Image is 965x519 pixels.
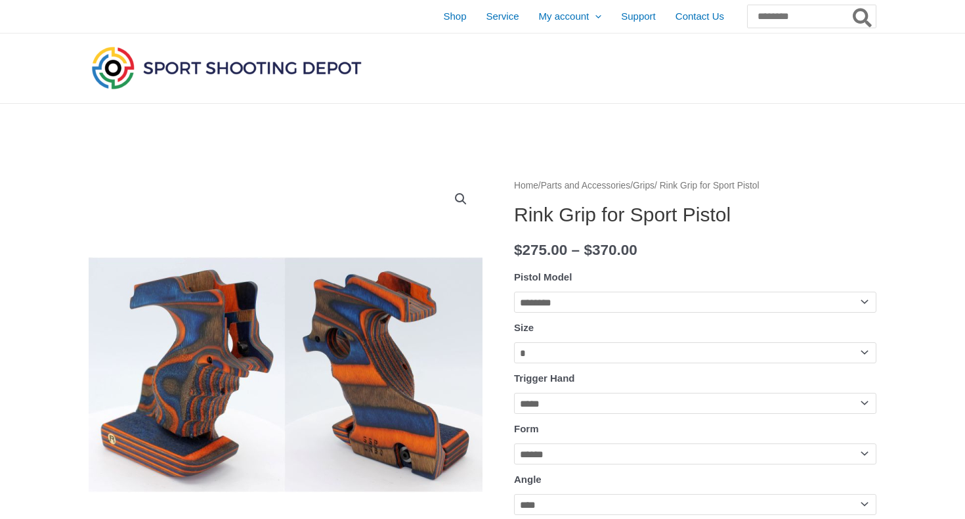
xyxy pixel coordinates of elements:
[514,474,542,485] label: Angle
[514,242,523,258] span: $
[572,242,580,258] span: –
[514,271,572,282] label: Pistol Model
[89,43,364,92] img: Sport Shooting Depot
[449,187,473,211] a: View full-screen image gallery
[584,242,637,258] bdi: 370.00
[514,177,876,194] nav: Breadcrumb
[514,322,534,333] label: Size
[514,203,876,227] h1: Rink Grip for Sport Pistol
[514,423,539,434] label: Form
[633,181,654,191] a: Grips
[541,181,631,191] a: Parts and Accessories
[584,242,592,258] span: $
[514,242,567,258] bdi: 275.00
[850,5,876,28] button: Search
[514,181,538,191] a: Home
[514,372,575,384] label: Trigger Hand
